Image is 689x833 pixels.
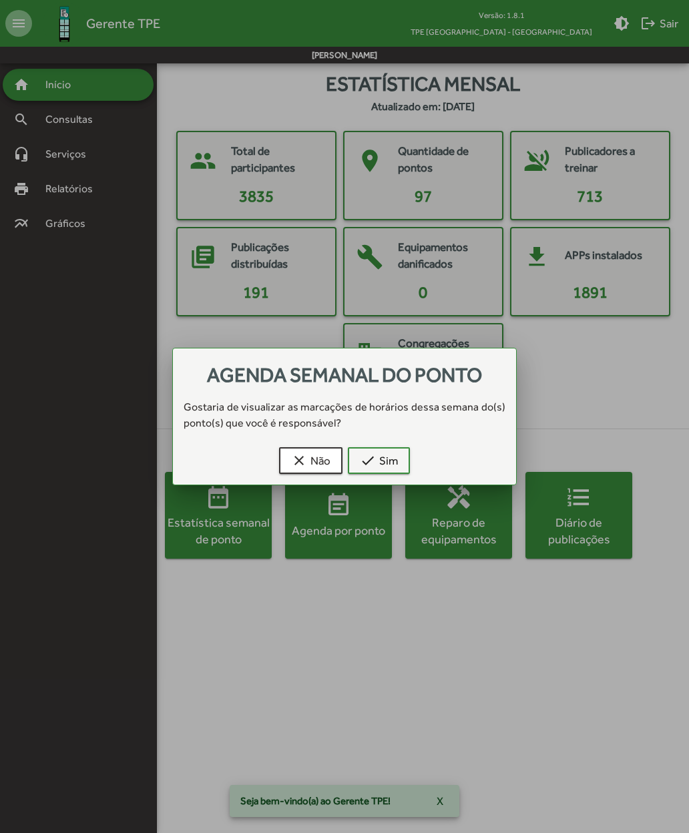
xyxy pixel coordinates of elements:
span: Sim [360,449,398,473]
span: Não [291,449,330,473]
div: Gostaria de visualizar as marcações de horários dessa semana do(s) ponto(s) que você é responsável? [173,399,516,431]
mat-icon: clear [291,453,307,469]
mat-icon: check [360,453,376,469]
button: Não [279,447,342,474]
span: Agenda semanal do ponto [207,363,482,386]
button: Sim [348,447,410,474]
